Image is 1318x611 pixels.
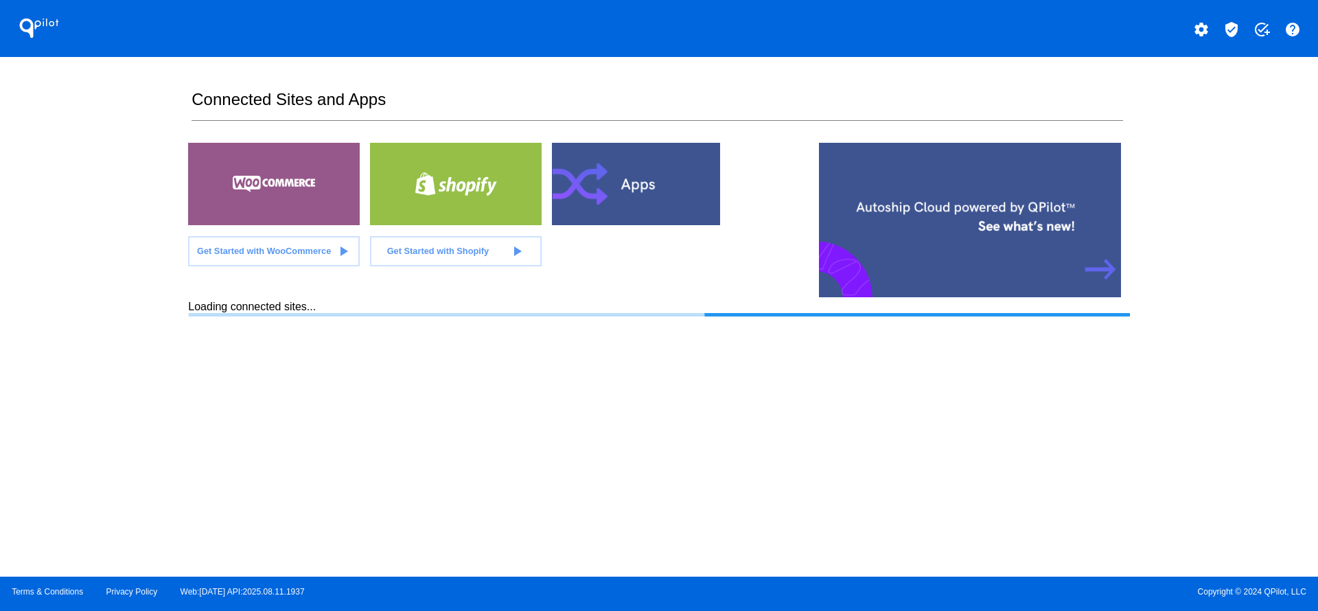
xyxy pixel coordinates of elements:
span: Get Started with WooCommerce [197,246,331,256]
a: Web:[DATE] API:2025.08.11.1937 [181,587,305,597]
h2: Connected Sites and Apps [192,90,1122,121]
mat-icon: play_arrow [509,243,525,260]
a: Get Started with WooCommerce [188,236,360,266]
h1: QPilot [12,14,67,42]
mat-icon: help [1284,21,1301,38]
mat-icon: play_arrow [335,243,351,260]
mat-icon: verified_user [1223,21,1240,38]
a: Privacy Policy [106,587,158,597]
a: Get Started with Shopify [370,236,542,266]
span: Copyright © 2024 QPilot, LLC [671,587,1306,597]
a: Terms & Conditions [12,587,83,597]
span: Get Started with Shopify [387,246,489,256]
mat-icon: settings [1193,21,1210,38]
div: Loading connected sites... [188,301,1129,316]
mat-icon: add_task [1253,21,1270,38]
